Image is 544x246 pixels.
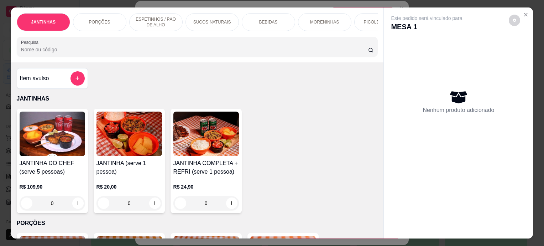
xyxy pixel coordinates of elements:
[20,183,85,190] p: R$ 109,90
[20,74,49,83] h4: Item avulso
[259,19,278,25] p: BEBIDAS
[20,159,85,176] h4: JANTINHA DO CHEF (serve 5 pessoas)
[391,22,462,32] p: MESA 1
[96,159,162,176] h4: JANTINHA (serve 1 pessoa)
[96,183,162,190] p: R$ 20,00
[21,39,41,45] label: Pesquisa
[21,46,368,53] input: Pesquisa
[310,19,339,25] p: MORENINHAS
[173,159,239,176] h4: JANTINHA COMPLETA + REFRI (serve 1 pessoa)
[96,112,162,156] img: product-image
[135,16,177,28] p: ESPETINHOS / PÃO DE ALHO
[509,15,520,26] button: decrease-product-quantity
[391,15,462,22] p: Este pedido será vinculado para
[520,9,532,20] button: Close
[17,219,378,227] p: PORÇÕES
[364,19,398,25] p: PICOLÉS VILELA
[70,71,85,86] button: add-separate-item
[423,106,494,114] p: Nenhum produto adicionado
[193,19,231,25] p: SUCOS NATURAIS
[20,112,85,156] img: product-image
[173,112,239,156] img: product-image
[31,19,56,25] p: JANTINHAS
[89,19,110,25] p: PORÇÕES
[173,183,239,190] p: R$ 24,90
[17,94,378,103] p: JANTINHAS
